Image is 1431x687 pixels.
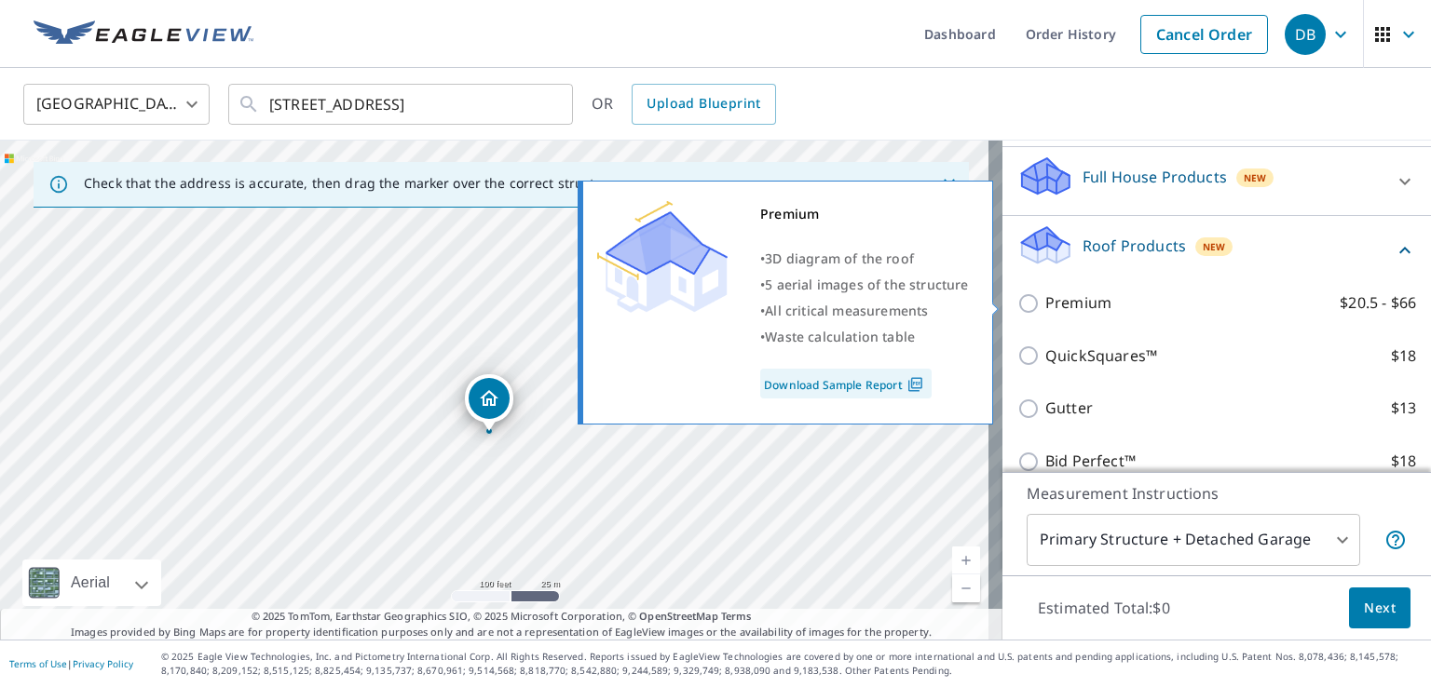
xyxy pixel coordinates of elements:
div: DB [1285,14,1326,55]
button: Close [937,172,961,196]
div: Aerial [22,559,161,606]
p: © 2025 Eagle View Technologies, Inc. and Pictometry International Corp. All Rights Reserved. Repo... [161,650,1422,678]
span: New [1203,239,1226,254]
span: New [1244,170,1267,185]
p: | [9,658,133,669]
span: All critical measurements [765,302,928,319]
p: $13 [1391,397,1416,420]
div: • [760,246,969,272]
button: Next [1349,587,1411,629]
div: • [760,298,969,324]
div: [GEOGRAPHIC_DATA] [23,78,210,130]
span: 5 aerial images of the structure [765,276,968,293]
img: Premium [597,201,728,313]
a: Current Level 18, Zoom In [952,546,980,574]
span: Waste calculation table [765,328,915,345]
a: Upload Blueprint [632,84,775,125]
p: QuickSquares™ [1045,344,1157,368]
a: OpenStreetMap [639,609,717,623]
a: Terms of Use [9,657,67,670]
div: OR [592,84,776,125]
a: Download Sample Report [760,369,932,398]
p: Premium [1045,291,1111,315]
p: Bid Perfect™ [1045,450,1136,473]
p: Roof Products [1083,235,1186,257]
p: Check that the address is accurate, then drag the marker over the correct structure. [84,175,620,192]
div: Premium [760,201,969,227]
div: Aerial [65,559,116,606]
p: Gutter [1045,397,1093,420]
p: Estimated Total: $0 [1023,587,1185,628]
span: 3D diagram of the roof [765,249,914,267]
p: $18 [1391,344,1416,368]
p: Full House Products [1083,166,1227,188]
div: Dropped pin, building 1, Residential property, 2900 N Choctaw Rd Choctaw, OK 73020 [465,374,513,432]
a: Current Level 18, Zoom Out [952,574,980,602]
div: • [760,324,969,350]
span: Upload Blueprint [647,92,760,115]
div: • [760,272,969,298]
a: Terms [721,609,752,623]
span: Next [1364,597,1396,620]
p: $18 [1391,450,1416,473]
div: Roof ProductsNew [1017,223,1416,276]
div: Full House ProductsNew [1017,155,1416,208]
div: Primary Structure + Detached Garage [1027,514,1360,566]
input: Search by address or latitude-longitude [269,78,535,130]
img: Pdf Icon [903,376,928,393]
p: $20.5 - $66 [1340,291,1416,315]
a: Cancel Order [1140,15,1268,54]
img: EV Logo [34,20,253,48]
span: Your report will include the primary structure and a detached garage if one exists. [1384,529,1407,551]
p: Measurement Instructions [1027,482,1407,505]
a: Privacy Policy [73,657,133,670]
span: © 2025 TomTom, Earthstar Geographics SIO, © 2025 Microsoft Corporation, © [252,609,752,625]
